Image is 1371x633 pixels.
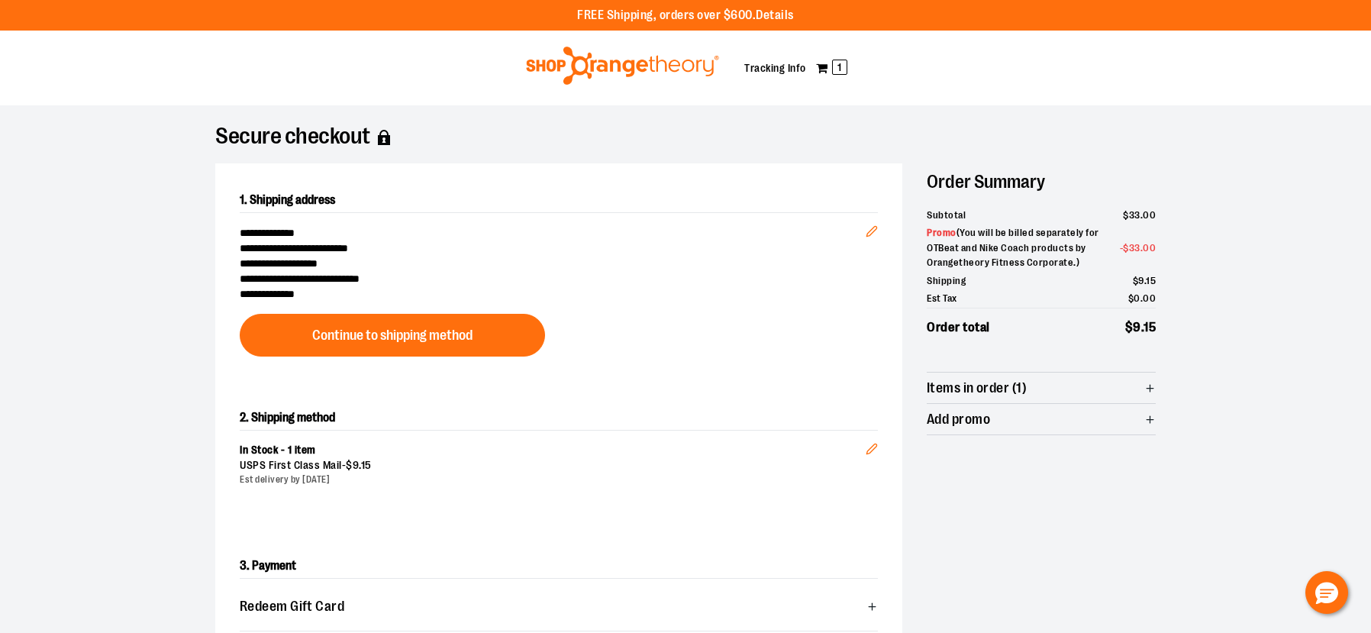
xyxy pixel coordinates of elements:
span: 33 [1129,209,1140,221]
h2: 3. Payment [240,554,878,579]
img: Shop Orangetheory [524,47,721,85]
h2: 2. Shipping method [240,405,878,430]
span: 0 [1134,292,1140,304]
span: 15 [361,459,372,471]
button: Edit [853,201,890,254]
span: 00 [1143,292,1156,304]
span: $ [346,459,353,471]
h2: 1. Shipping address [240,188,878,213]
button: Edit [853,418,890,472]
span: Promo [927,227,956,238]
button: Redeem Gift Card [240,591,878,622]
span: Shipping [927,273,966,289]
a: Details [756,8,794,22]
div: In Stock - 1 item [240,443,866,458]
span: $ [1123,209,1129,221]
span: 9 [1138,275,1144,286]
button: Items in order (1) [927,373,1156,403]
span: . [1140,242,1144,254]
a: Tracking Info [744,62,806,74]
span: Order total [927,318,990,337]
button: Hello, have a question? Let’s chat. [1305,571,1348,614]
span: Subtotal [927,208,966,223]
div: USPS First Class Mail - [240,458,866,473]
span: . [1141,320,1144,334]
span: Items in order (1) [927,381,1027,396]
span: 9 [1133,320,1141,334]
span: $ [1133,275,1139,286]
p: FREE Shipping, orders over $600. [577,7,794,24]
span: 15 [1144,320,1156,334]
h2: Order Summary [927,163,1156,200]
span: Redeem Gift Card [240,599,344,614]
span: Est Tax [927,291,957,306]
h1: Secure checkout [215,130,1156,145]
div: Est delivery by [DATE] [240,473,866,486]
button: Add promo [927,404,1156,434]
span: . [1140,209,1144,221]
span: 00 [1143,209,1156,221]
span: $ [1123,242,1129,254]
span: . [1144,275,1147,286]
span: 1 [832,60,847,75]
span: 9 [353,459,360,471]
span: . [1140,292,1144,304]
span: 15 [1146,275,1156,286]
span: - [1120,241,1156,256]
span: Add promo [927,412,990,427]
span: 33 [1129,242,1140,254]
span: ( You will be billed separately for OTBeat and Nike Coach products by Orangetheory Fitness Corpor... [927,227,1099,268]
span: $ [1128,292,1134,304]
span: Continue to shipping method [312,328,473,343]
button: Continue to shipping method [240,314,545,357]
span: 00 [1143,242,1156,254]
span: $ [1125,320,1134,334]
span: . [359,459,361,471]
